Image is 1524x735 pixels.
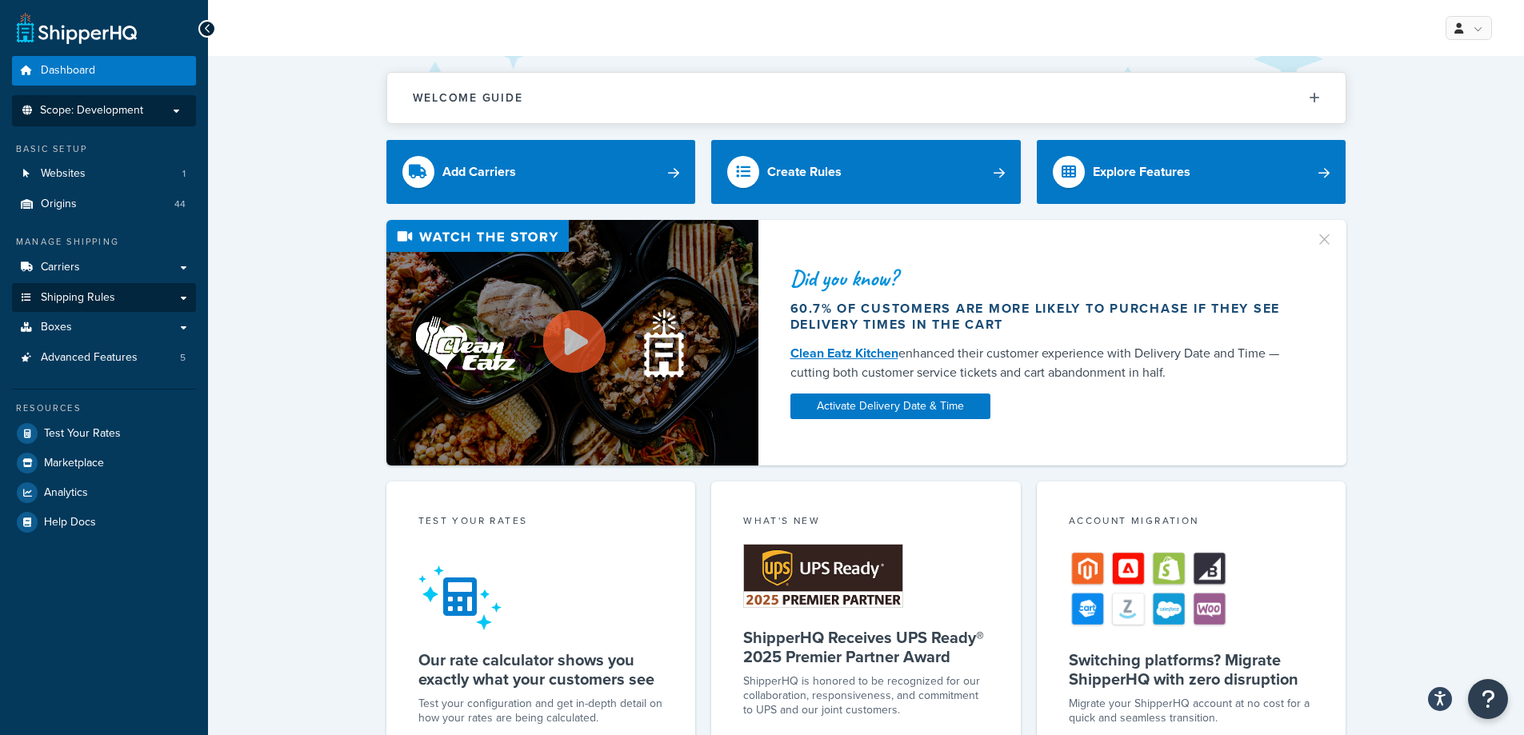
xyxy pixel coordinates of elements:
div: Migrate your ShipperHQ account at no cost for a quick and seamless transition. [1069,697,1314,725]
a: Shipping Rules [12,283,196,313]
span: 44 [174,198,186,211]
div: Resources [12,401,196,415]
div: Basic Setup [12,142,196,156]
a: Origins44 [12,190,196,219]
a: Activate Delivery Date & Time [790,393,990,419]
div: enhanced their customer experience with Delivery Date and Time — cutting both customer service ti... [790,344,1296,382]
span: 1 [182,167,186,181]
a: Help Docs [12,508,196,537]
a: Advanced Features5 [12,343,196,373]
button: Open Resource Center [1468,679,1508,719]
p: ShipperHQ is honored to be recognized for our collaboration, responsiveness, and commitment to UP... [743,674,989,717]
li: Advanced Features [12,343,196,373]
div: Add Carriers [442,161,516,183]
span: Scope: Development [40,104,143,118]
span: Websites [41,167,86,181]
span: Analytics [44,486,88,500]
a: Marketplace [12,449,196,477]
div: Did you know? [790,267,1296,290]
a: Boxes [12,313,196,342]
a: Test Your Rates [12,419,196,448]
span: Help Docs [44,516,96,529]
img: Video thumbnail [386,220,758,465]
li: Websites [12,159,196,189]
a: Carriers [12,253,196,282]
div: Explore Features [1093,161,1190,183]
a: Clean Eatz Kitchen [790,344,898,362]
div: Create Rules [767,161,842,183]
div: Test your rates [418,513,664,532]
button: Welcome Guide [387,73,1346,123]
a: Create Rules [711,140,1021,204]
span: Test Your Rates [44,427,121,441]
span: Origins [41,198,77,211]
h2: Welcome Guide [413,92,523,104]
a: Add Carriers [386,140,696,204]
a: Websites1 [12,159,196,189]
div: Test your configuration and get in-depth detail on how your rates are being calculated. [418,697,664,725]
h5: Our rate calculator shows you exactly what your customers see [418,650,664,689]
span: Marketplace [44,457,104,470]
span: Carriers [41,261,80,274]
span: Boxes [41,321,72,334]
a: Dashboard [12,56,196,86]
h5: ShipperHQ Receives UPS Ready® 2025 Premier Partner Award [743,628,989,666]
span: Dashboard [41,64,95,78]
div: 60.7% of customers are more likely to purchase if they see delivery times in the cart [790,301,1296,333]
h5: Switching platforms? Migrate ShipperHQ with zero disruption [1069,650,1314,689]
a: Explore Features [1037,140,1346,204]
a: Analytics [12,478,196,507]
div: What's New [743,513,989,532]
span: Advanced Features [41,351,138,365]
div: Manage Shipping [12,235,196,249]
div: Account Migration [1069,513,1314,532]
li: Origins [12,190,196,219]
span: Shipping Rules [41,291,115,305]
span: 5 [180,351,186,365]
